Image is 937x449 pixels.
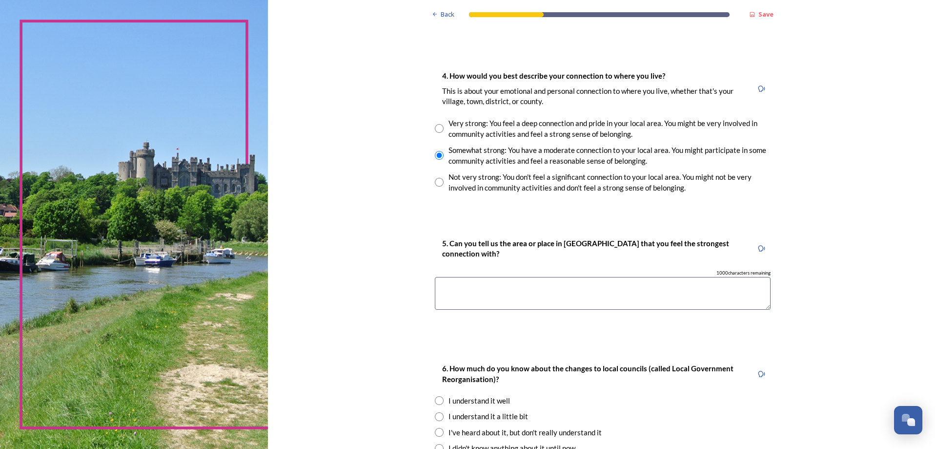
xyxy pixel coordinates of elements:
strong: 4. How would you best describe your connection to where you live? [442,71,665,80]
div: I've heard about it, but don't really understand it [448,427,602,438]
strong: 5. Can you tell us the area or place in [GEOGRAPHIC_DATA] that you feel the strongest connection ... [442,239,731,258]
div: Not very strong: You don't feel a significant connection to your local area. You might not be ver... [448,171,771,193]
div: Somewhat strong: You have a moderate connection to your local area. You might participate in some... [448,145,771,167]
span: 1000 characters remaining [716,270,771,277]
strong: 6. How much do you know about the changes to local councils (called Local Government Reorganisati... [442,364,735,383]
button: Open Chat [894,406,922,434]
strong: Save [758,10,774,19]
div: Very strong: You feel a deep connection and pride in your local area. You might be very involved ... [448,118,771,140]
span: Back [441,10,454,19]
div: I understand it well [448,395,510,406]
p: This is about your emotional and personal connection to where you live, whether that's your villa... [442,86,746,107]
div: I understand it a little bit [448,411,528,422]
